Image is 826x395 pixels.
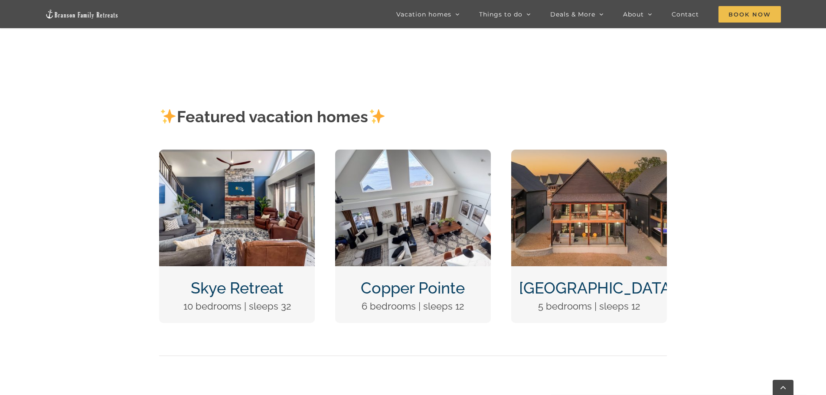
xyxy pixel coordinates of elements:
[623,11,644,17] span: About
[672,11,699,17] span: Contact
[479,11,522,17] span: Things to do
[396,11,451,17] span: Vacation homes
[519,279,675,297] a: [GEOGRAPHIC_DATA]
[511,149,667,160] a: DCIM100MEDIADJI_0124.JPG
[160,108,176,124] img: ✨
[335,149,491,160] a: Copper Pointe at Table Rock Lake-1051
[361,279,465,297] a: Copper Pointe
[718,6,781,23] span: Book Now
[45,9,119,19] img: Branson Family Retreats Logo
[159,108,386,126] strong: Featured vacation homes
[550,11,595,17] span: Deals & More
[369,108,385,124] img: ✨
[519,299,659,314] p: 5 bedrooms | sleeps 12
[159,149,315,160] a: Skye Retreat at Table Rock Lake-3004-Edit
[343,299,483,314] p: 6 bedrooms | sleeps 12
[191,279,284,297] a: Skye Retreat
[167,299,307,314] p: 10 bedrooms | sleeps 32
